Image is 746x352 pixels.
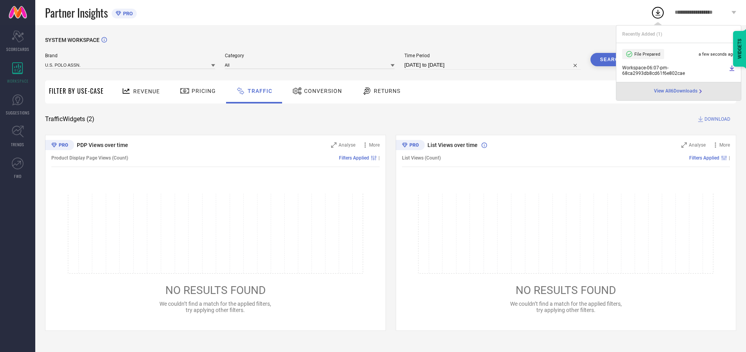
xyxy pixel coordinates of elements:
[159,301,271,313] span: We couldn’t find a match for the applied filters, try applying other filters.
[651,5,665,20] div: Open download list
[45,140,74,152] div: Premium
[11,142,24,147] span: TRENDS
[654,88,697,94] span: View All 6 Downloads
[704,115,730,123] span: DOWNLOAD
[133,88,160,94] span: Revenue
[719,142,730,148] span: More
[45,53,215,58] span: Brand
[248,88,272,94] span: Traffic
[516,284,616,297] span: NO RESULTS FOUND
[331,142,337,148] svg: Zoom
[374,88,400,94] span: Returns
[622,65,727,76] span: Workspace - 06:07-pm - 68ca2993db8cd61f6e802cae
[654,88,704,94] a: View All6Downloads
[7,78,29,84] span: WORKSPACE
[654,88,704,94] div: Open download page
[14,173,22,179] span: FWD
[304,88,342,94] span: Conversion
[121,11,133,16] span: PRO
[729,65,735,76] a: Download
[634,52,660,57] span: File Prepared
[6,110,30,116] span: SUGGESTIONS
[689,155,719,161] span: Filters Applied
[369,142,380,148] span: More
[51,155,128,161] span: Product Display Page Views (Count)
[49,86,104,96] span: Filter By Use-Case
[404,53,581,58] span: Time Period
[590,53,633,66] button: Search
[45,5,108,21] span: Partner Insights
[339,142,355,148] span: Analyse
[165,284,266,297] span: NO RESULTS FOUND
[699,52,735,57] span: a few seconds ago
[622,31,662,37] span: Recently Added ( 1 )
[427,142,478,148] span: List Views over time
[192,88,216,94] span: Pricing
[45,37,100,43] span: SYSTEM WORKSPACE
[225,53,395,58] span: Category
[378,155,380,161] span: |
[339,155,369,161] span: Filters Applied
[729,155,730,161] span: |
[396,140,425,152] div: Premium
[6,46,29,52] span: SCORECARDS
[510,301,622,313] span: We couldn’t find a match for the applied filters, try applying other filters.
[689,142,706,148] span: Analyse
[404,60,581,70] input: Select time period
[681,142,687,148] svg: Zoom
[402,155,441,161] span: List Views (Count)
[45,115,94,123] span: Traffic Widgets ( 2 )
[77,142,128,148] span: PDP Views over time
